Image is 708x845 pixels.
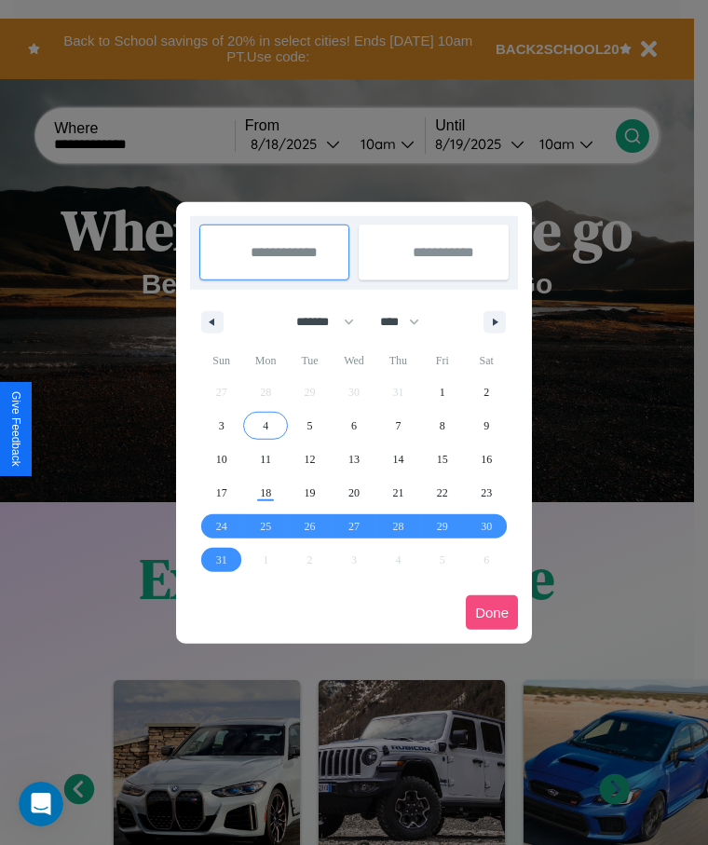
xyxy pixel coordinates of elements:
span: 15 [437,443,448,476]
button: 15 [420,443,464,476]
span: 16 [481,443,492,476]
span: 26 [305,510,316,543]
button: 12 [288,443,332,476]
span: 30 [481,510,492,543]
span: 20 [348,476,360,510]
button: 5 [288,409,332,443]
button: 21 [376,476,420,510]
button: 7 [376,409,420,443]
button: 23 [465,476,509,510]
span: Sat [465,346,509,375]
span: Sun [199,346,243,375]
span: 17 [216,476,227,510]
span: Tue [288,346,332,375]
span: 19 [305,476,316,510]
button: 31 [199,543,243,577]
span: 4 [263,409,268,443]
span: Thu [376,346,420,375]
span: 10 [216,443,227,476]
button: 8 [420,409,464,443]
button: 19 [288,476,332,510]
button: 20 [332,476,375,510]
span: 2 [483,375,489,409]
span: 29 [437,510,448,543]
button: 30 [465,510,509,543]
button: 26 [288,510,332,543]
span: 18 [260,476,271,510]
button: 28 [376,510,420,543]
span: 7 [395,409,401,443]
button: 3 [199,409,243,443]
button: 4 [243,409,287,443]
span: Wed [332,346,375,375]
span: 5 [307,409,313,443]
span: 9 [483,409,489,443]
button: 18 [243,476,287,510]
button: 11 [243,443,287,476]
span: 12 [305,443,316,476]
button: 13 [332,443,375,476]
span: Fri [420,346,464,375]
span: 21 [392,476,403,510]
span: 28 [392,510,403,543]
button: 22 [420,476,464,510]
span: 14 [392,443,403,476]
button: 24 [199,510,243,543]
button: 27 [332,510,375,543]
button: Done [466,595,518,630]
span: 6 [351,409,357,443]
button: 1 [420,375,464,409]
span: Mon [243,346,287,375]
span: 8 [440,409,445,443]
span: 1 [440,375,445,409]
span: 23 [481,476,492,510]
button: 10 [199,443,243,476]
iframe: Intercom live chat [19,782,63,826]
button: 6 [332,409,375,443]
div: Give Feedback [9,391,22,467]
span: 3 [219,409,225,443]
span: 13 [348,443,360,476]
button: 29 [420,510,464,543]
button: 16 [465,443,509,476]
button: 2 [465,375,509,409]
span: 24 [216,510,227,543]
span: 22 [437,476,448,510]
span: 27 [348,510,360,543]
span: 11 [260,443,271,476]
button: 9 [465,409,509,443]
button: 14 [376,443,420,476]
span: 31 [216,543,227,577]
button: 17 [199,476,243,510]
button: 25 [243,510,287,543]
span: 25 [260,510,271,543]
